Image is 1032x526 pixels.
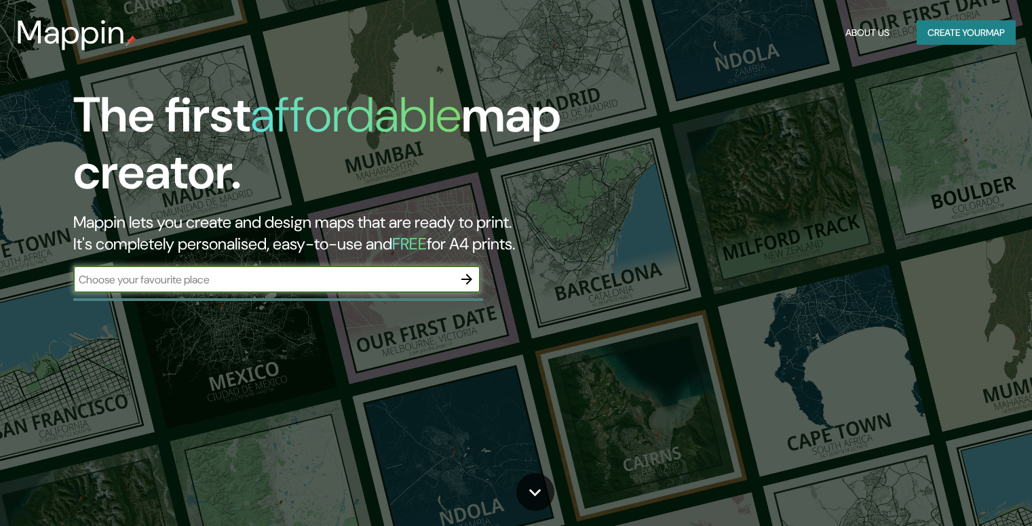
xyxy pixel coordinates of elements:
[126,35,136,46] img: mappin-pin
[250,83,461,146] h1: affordable
[73,87,590,211] h1: The first map creator.
[840,20,895,45] button: About Us
[16,14,126,52] h3: Mappin
[392,233,427,254] h5: FREE
[73,211,590,255] h2: Mappin lets you create and design maps that are ready to print. It's completely personalised, eas...
[917,20,1016,45] button: Create yourmap
[73,272,453,287] input: Choose your favourite place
